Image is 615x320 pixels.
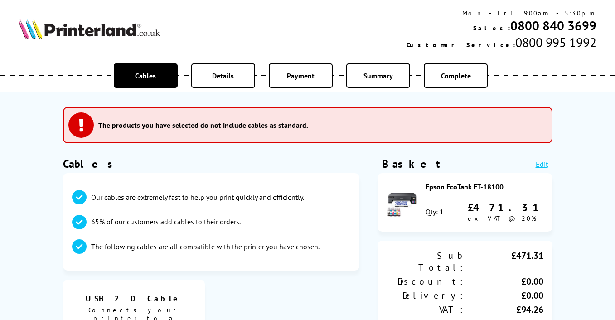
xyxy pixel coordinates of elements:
h3: The products you have selected do not include cables as standard. [98,121,308,130]
div: Delivery: [387,290,465,301]
img: Epson EcoTank ET-18100 [387,186,418,218]
a: 0800 840 3699 [510,17,596,34]
img: Printerland Logo [19,19,160,39]
span: Payment [287,71,315,80]
div: VAT: [387,304,465,315]
span: ex VAT @ 20% [468,214,536,223]
span: USB 2.0 Cable [70,293,199,304]
span: 0800 995 1992 [515,34,596,51]
h1: Cables [63,157,359,171]
div: Mon - Fri 9:00am - 5:30pm [407,9,596,17]
div: Qty: 1 [426,207,444,216]
span: Summary [363,71,393,80]
span: Cables [135,71,156,80]
p: 65% of our customers add cables to their orders. [91,217,241,227]
div: £0.00 [465,276,543,287]
div: £471.31 [465,250,543,273]
div: Basket [382,157,441,171]
span: Complete [441,71,471,80]
p: The following cables are all compatible with the printer you have chosen. [91,242,320,252]
span: Sales: [473,24,510,32]
span: Customer Service: [407,41,515,49]
a: Edit [536,160,548,169]
div: £471.31 [468,200,543,214]
p: Our cables are extremely fast to help you print quickly and efficiently. [91,192,304,202]
span: Details [212,71,234,80]
div: Epson EcoTank ET-18100 [426,182,543,191]
div: £0.00 [465,290,543,301]
div: £94.26 [465,304,543,315]
div: Sub Total: [387,250,465,273]
div: Discount: [387,276,465,287]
